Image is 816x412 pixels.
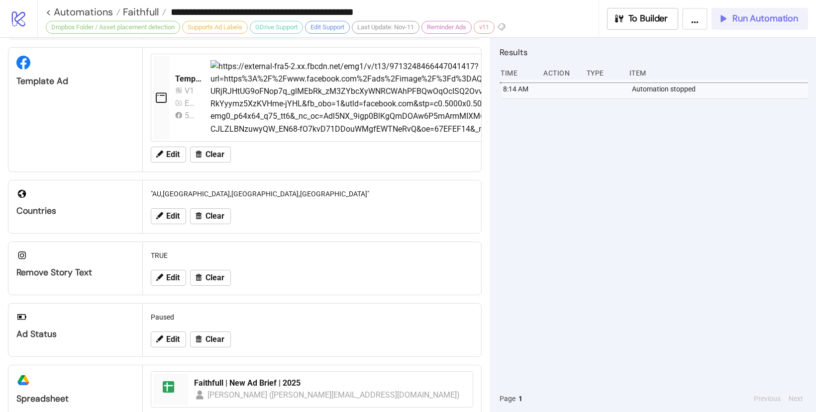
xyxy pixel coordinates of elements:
[474,21,495,34] div: v11
[16,329,134,340] div: Ad Status
[502,80,538,98] div: 8:14 AM
[151,147,186,163] button: Edit
[207,389,460,401] div: [PERSON_NAME] ([PERSON_NAME][EMAIL_ADDRESS][DOMAIN_NAME])
[16,267,134,278] div: Remove Story Text
[607,8,679,30] button: To Builder
[500,46,808,59] h2: Results
[166,273,180,282] span: Edit
[250,21,303,34] div: GDrive Support
[631,80,811,98] div: Automation stopped
[16,76,134,87] div: Template Ad
[151,331,186,347] button: Edit
[147,184,477,203] div: "AU,[GEOGRAPHIC_DATA],[GEOGRAPHIC_DATA],[GEOGRAPHIC_DATA]"
[500,393,515,404] span: Page
[166,335,180,344] span: Edit
[190,147,231,163] button: Clear
[190,208,231,224] button: Clear
[305,21,350,34] div: Edit Support
[751,393,784,404] button: Previous
[120,7,166,17] a: Faithfull
[205,150,224,159] span: Clear
[586,64,621,82] div: Type
[182,21,248,34] div: Supports Ad Labels
[712,8,808,30] button: Run Automation
[682,8,708,30] button: ...
[185,84,199,97] div: V1
[352,21,419,34] div: Last Update: Nov-11
[185,97,199,109] div: ER | Originals_Conversions
[421,21,472,34] div: Reminder Ads
[46,7,120,17] a: < Automations
[175,74,203,84] div: Template Kitchn
[515,393,525,404] button: 1
[166,150,180,159] span: Edit
[194,378,467,389] div: Faithfull | New Ad Brief | 2025
[151,208,186,224] button: Edit
[185,109,199,122] div: 582052859373295
[120,5,159,18] span: Faithfull
[151,270,186,286] button: Edit
[205,273,224,282] span: Clear
[16,205,134,217] div: Countries
[16,393,134,405] div: Spreadsheet
[542,64,578,82] div: Action
[210,60,753,135] img: https://external-fra5-2.xx.fbcdn.net/emg1/v/t13/9713248466447041417?url=https%3A%2F%2Fwww.faceboo...
[147,308,477,327] div: Paused
[205,212,224,221] span: Clear
[628,13,668,24] span: To Builder
[786,393,806,404] button: Next
[190,331,231,347] button: Clear
[500,64,535,82] div: Time
[628,64,808,82] div: Item
[190,270,231,286] button: Clear
[166,212,180,221] span: Edit
[147,246,477,265] div: TRUE
[205,335,224,344] span: Clear
[732,13,798,24] span: Run Automation
[46,21,180,34] div: Dropbox Folder / Asset placement detection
